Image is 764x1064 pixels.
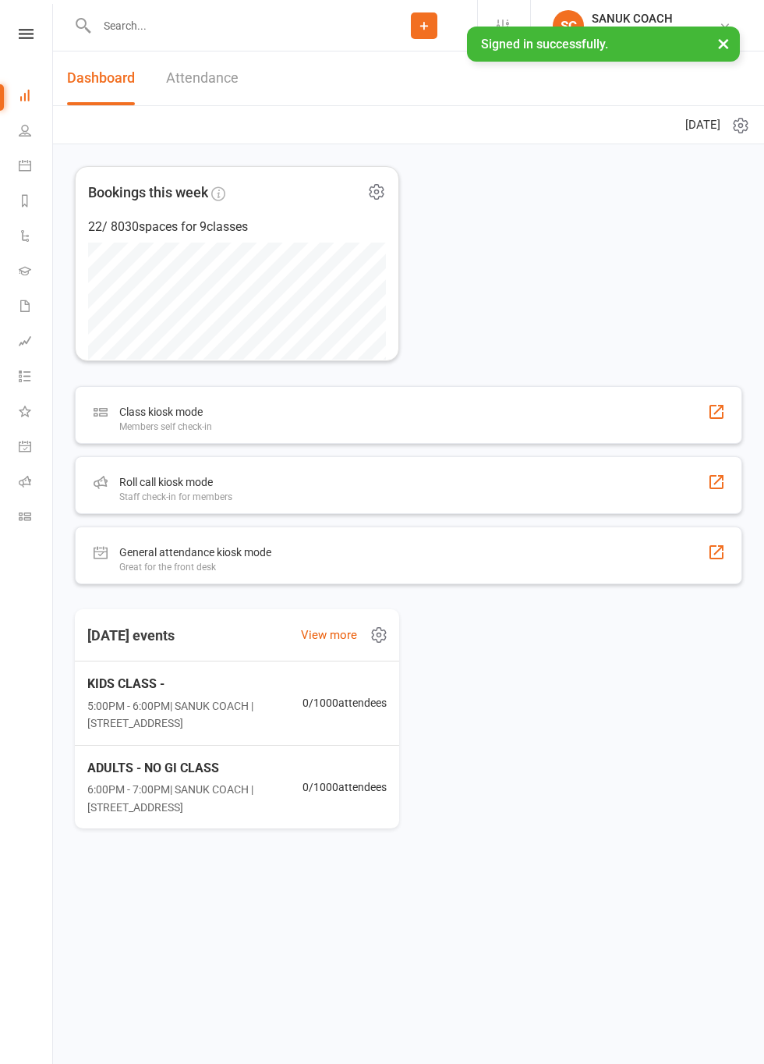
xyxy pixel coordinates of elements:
[301,626,357,644] a: View more
[19,395,54,431] a: What's New
[553,10,584,41] div: SC
[481,37,608,51] span: Signed in successfully.
[19,80,54,115] a: Dashboard
[19,466,54,501] a: Roll call kiosk mode
[592,26,707,40] div: Sanuk Brazilian Jiu-jitsu
[119,543,271,562] div: General attendance kiosk mode
[119,473,232,491] div: Roll call kiosk mode
[685,115,720,134] span: [DATE]
[119,403,212,421] div: Class kiosk mode
[88,182,208,204] span: Bookings this week
[87,758,302,778] span: ADULTS - NO GI CLASS
[75,622,187,650] h3: [DATE] events
[119,491,232,502] div: Staff check-in for members
[19,501,54,536] a: Class kiosk mode
[19,150,54,185] a: Calendar
[119,562,271,573] div: Great for the front desk
[592,12,707,26] div: SANUK COACH
[92,15,371,37] input: Search...
[302,694,387,711] span: 0 / 1000 attendees
[19,115,54,150] a: People
[88,217,386,237] div: 22 / 8030 spaces for 9 classes
[67,51,135,105] a: Dashboard
[302,778,387,796] span: 0 / 1000 attendees
[709,27,737,60] button: ×
[166,51,239,105] a: Attendance
[87,674,302,694] span: KIDS CLASS -
[119,421,212,432] div: Members self check-in
[87,781,302,816] span: 6:00PM - 7:00PM | SANUK COACH | [STREET_ADDRESS]
[19,185,54,220] a: Reports
[19,325,54,360] a: Assessments
[87,697,302,732] span: 5:00PM - 6:00PM | SANUK COACH | [STREET_ADDRESS]
[19,431,54,466] a: General attendance kiosk mode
